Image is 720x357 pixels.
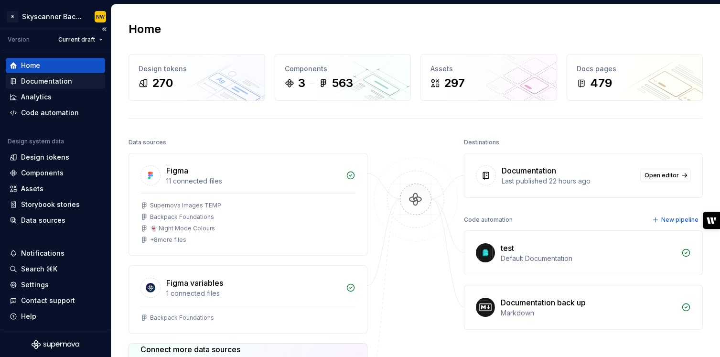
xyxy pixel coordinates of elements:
a: Settings [6,277,105,292]
div: Documentation [502,165,556,176]
div: Backpack Foundations [150,314,214,322]
a: Design tokens270 [129,54,265,101]
div: Components [21,168,64,178]
span: New pipeline [661,216,699,224]
a: Components3563 [275,54,411,101]
div: Figma [166,165,188,176]
div: Help [21,312,36,321]
div: Assets [430,64,547,74]
div: 563 [332,76,353,91]
div: Documentation back up [501,297,586,308]
div: Design tokens [139,64,255,74]
div: S [7,11,18,22]
div: Figma variables [166,277,223,289]
a: Design tokens [6,150,105,165]
div: Design tokens [21,152,69,162]
a: Assets297 [420,54,557,101]
svg: Supernova Logo [32,340,79,349]
div: Code automation [464,213,513,227]
a: Docs pages479 [567,54,703,101]
div: Markdown [501,308,676,318]
div: 11 connected files [166,176,340,186]
a: Components [6,165,105,181]
div: Documentation [21,76,72,86]
div: Analytics [21,92,52,102]
div: Notifications [21,249,64,258]
div: 270 [152,76,173,91]
div: 👻 Night Mode Colours [150,225,215,232]
button: Current draft [54,33,107,46]
div: Data sources [21,216,65,225]
a: Analytics [6,89,105,105]
div: Code automation [21,108,79,118]
button: Help [6,309,105,324]
a: Open editor [640,169,691,182]
a: Figma11 connected filesSupernova Images TEMPBackpack Foundations👻 Night Mode Colours+8more files [129,153,367,256]
div: Search ⌘K [21,264,57,274]
button: Contact support [6,293,105,308]
div: Destinations [464,136,499,149]
div: Last published 22 hours ago [502,176,634,186]
div: Supernova Images TEMP [150,202,221,209]
div: Version [8,36,30,43]
a: Home [6,58,105,73]
button: SSkyscanner BackpackNW [2,6,109,27]
div: Data sources [129,136,166,149]
div: 479 [590,76,612,91]
span: Current draft [58,36,95,43]
button: Search ⌘K [6,261,105,277]
div: Connect more data sources [140,344,275,355]
div: + 8 more files [150,236,186,244]
button: Notifications [6,246,105,261]
div: Settings [21,280,49,290]
span: Open editor [645,172,679,179]
a: Figma variables1 connected filesBackpack Foundations [129,265,367,334]
div: Skyscanner Backpack [22,12,83,22]
div: Components [285,64,401,74]
div: Docs pages [577,64,693,74]
div: Home [21,61,40,70]
a: Documentation [6,74,105,89]
button: New pipeline [649,213,703,227]
div: Contact support [21,296,75,305]
div: Assets [21,184,43,194]
div: 3 [298,76,305,91]
a: Data sources [6,213,105,228]
div: Default Documentation [501,254,676,263]
h2: Home [129,22,161,37]
div: NW [96,13,105,21]
div: Backpack Foundations [150,213,214,221]
div: Design system data [8,138,64,145]
a: Assets [6,181,105,196]
div: 297 [444,76,465,91]
a: Code automation [6,105,105,120]
div: Storybook stories [21,200,80,209]
a: Storybook stories [6,197,105,212]
div: test [501,242,514,254]
div: 1 connected files [166,289,340,298]
button: Collapse sidebar [97,22,111,36]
